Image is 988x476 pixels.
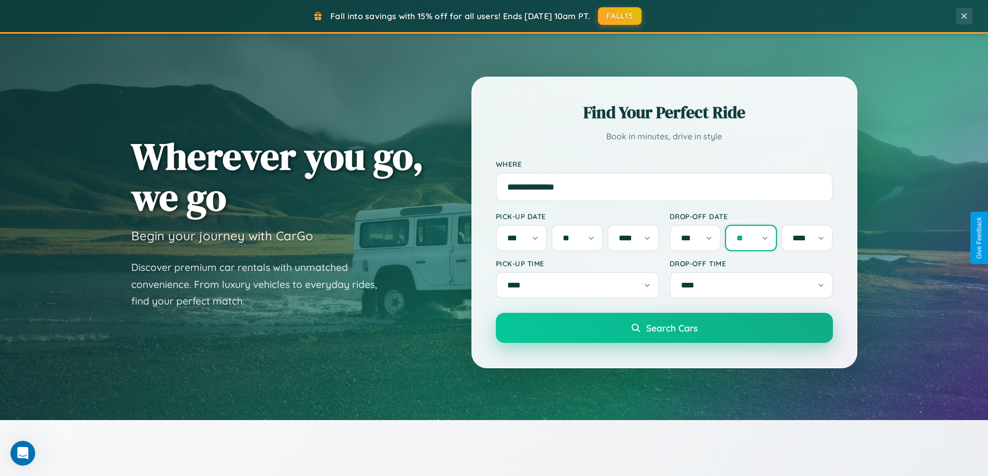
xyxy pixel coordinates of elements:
h3: Begin your journey with CarGo [131,228,313,243]
label: Where [496,160,833,168]
iframe: Intercom live chat [10,441,35,466]
label: Pick-up Date [496,212,659,221]
label: Drop-off Time [670,259,833,268]
label: Pick-up Time [496,259,659,268]
h1: Wherever you go, we go [131,136,424,218]
h2: Find Your Perfect Ride [496,101,833,124]
span: Fall into savings with 15% off for all users! Ends [DATE] 10am PT. [330,11,590,21]
button: Search Cars [496,313,833,343]
label: Drop-off Date [670,212,833,221]
p: Discover premium car rentals with unmatched convenience. From luxury vehicles to everyday rides, ... [131,259,391,310]
button: FALL15 [598,7,642,25]
span: Search Cars [646,322,698,334]
p: Book in minutes, drive in style [496,129,833,144]
div: Give Feedback [976,217,983,259]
